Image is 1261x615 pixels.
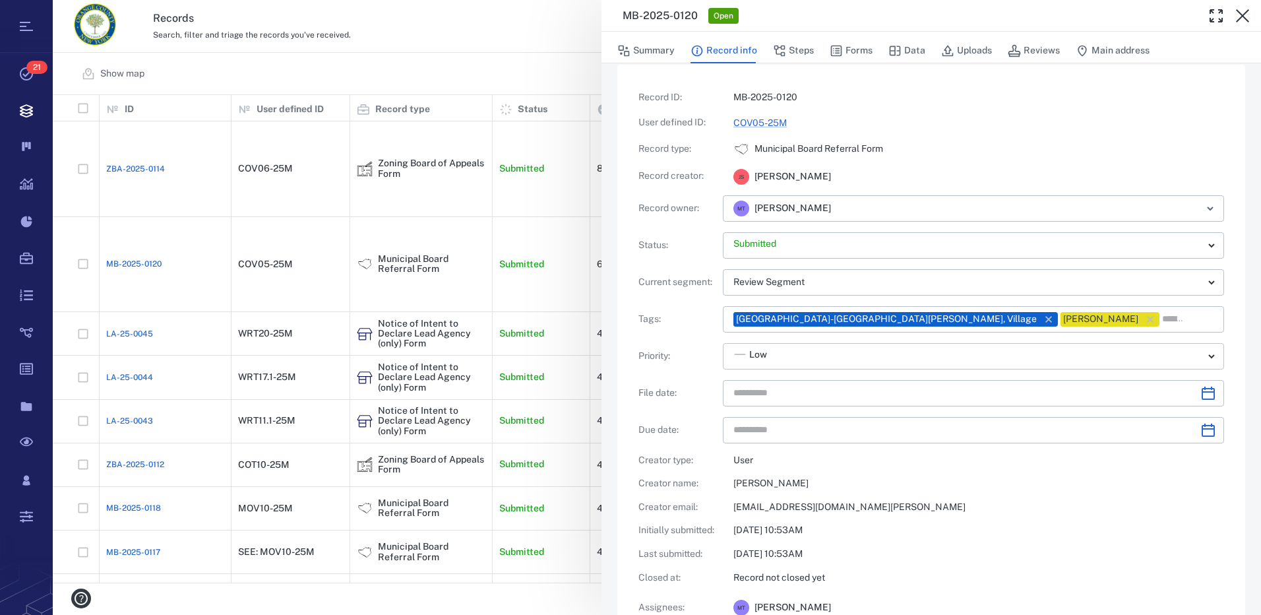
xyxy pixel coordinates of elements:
p: MB-2025-0120 [733,91,1224,104]
p: Priority : [638,350,718,363]
span: Help [30,9,57,21]
p: Record creator : [638,170,718,183]
button: Open [1201,199,1219,218]
button: Data [888,38,925,63]
p: [PERSON_NAME] [733,477,1224,490]
h3: MB-2025-0120 [623,8,698,24]
span: Low [749,348,767,362]
div: [GEOGRAPHIC_DATA]-[GEOGRAPHIC_DATA][PERSON_NAME], Village [736,313,1037,326]
p: Last submitted : [638,548,718,561]
p: Record owner : [638,202,718,215]
p: Record type : [638,143,718,156]
button: Choose date, selected date is Sep 27, 2025 [1195,417,1221,443]
p: Current segment : [638,276,718,289]
button: Reviews [1008,38,1060,63]
button: Summary [617,38,675,63]
p: Creator email : [638,501,718,514]
span: Open [711,11,736,22]
div: M T [733,201,749,216]
button: Record info [691,38,757,63]
span: 21 [26,61,47,74]
button: Main address [1076,38,1150,63]
span: Review Segment [733,276,805,287]
p: [EMAIL_ADDRESS][DOMAIN_NAME][PERSON_NAME] [733,501,1224,514]
button: Choose date, selected date is Aug 28, 2025 [1195,380,1221,406]
div: [PERSON_NAME] [1063,313,1138,326]
p: Municipal Board Referral Form [754,143,883,156]
button: Toggle Fullscreen [1203,3,1229,29]
p: Record not closed yet [733,571,1224,585]
p: [DATE] 10:53AM [733,548,1224,561]
p: Submitted [733,238,1203,251]
p: User defined ID : [638,116,718,129]
p: User [733,454,1224,467]
p: Record ID : [638,91,718,104]
div: J S [733,169,749,185]
p: Due date : [638,424,718,437]
p: [DATE] 10:53AM [733,524,1224,537]
span: [PERSON_NAME] [754,170,831,183]
p: Tags : [638,313,718,326]
div: Municipal Board Referral Form [733,141,749,157]
button: Uploads [941,38,992,63]
button: Forms [830,38,873,63]
span: [PERSON_NAME] [754,202,831,215]
a: COV05-25M [733,117,787,128]
p: Status : [638,239,718,252]
p: File date : [638,387,718,400]
button: Close [1229,3,1256,29]
p: Closed at : [638,571,718,585]
p: Assignees : [638,601,718,614]
p: Creator name : [638,477,718,490]
img: icon Municipal Board Referral Form [733,141,749,157]
p: Initially submitted : [638,524,718,537]
button: Steps [773,38,814,63]
p: Creator type : [638,454,718,467]
span: [PERSON_NAME] [754,601,831,614]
